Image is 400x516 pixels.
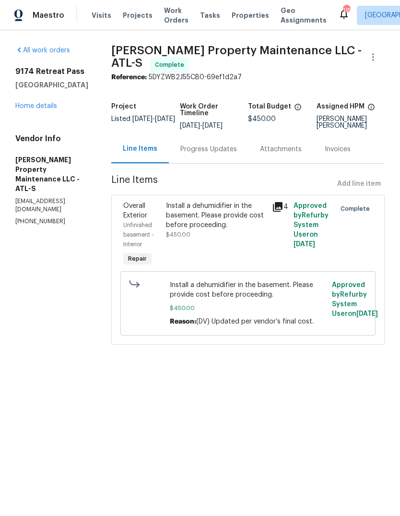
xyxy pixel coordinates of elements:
span: Maestro [33,11,64,20]
span: Install a dehumidifier in the basement. Please provide cost before proceeding. [170,280,326,300]
span: Line Items [111,175,333,193]
span: Complete [341,204,374,214]
span: Unfinished basement - Interior [123,222,154,247]
div: 115 [343,6,350,15]
a: Home details [15,103,57,109]
span: [PERSON_NAME] Property Maintenance LLC - ATL-S [111,45,362,69]
p: [PHONE_NUMBER] [15,217,88,226]
span: Listed [111,116,175,122]
span: [DATE] [155,116,175,122]
p: [EMAIL_ADDRESS][DOMAIN_NAME] [15,197,88,214]
div: 4 [272,201,287,213]
span: [DATE] [180,122,200,129]
div: Invoices [325,144,351,154]
h2: 9174 Retreat Pass [15,67,88,76]
span: $450.00 [248,116,276,122]
span: [DATE] [132,116,153,122]
h5: [GEOGRAPHIC_DATA] [15,80,88,90]
div: Attachments [260,144,302,154]
h5: [PERSON_NAME] Property Maintenance LLC - ATL-S [15,155,88,193]
span: $450.00 [166,232,190,238]
span: Work Orders [164,6,188,25]
div: 5DYZWB2J55CB0-69ef1d2a7 [111,72,385,82]
span: [DATE] [294,241,315,248]
span: Geo Assignments [281,6,327,25]
span: Approved by Refurby System User on [332,282,378,317]
a: All work orders [15,47,70,54]
span: Approved by Refurby System User on [294,203,329,248]
h5: Work Order Timeline [180,103,248,117]
h5: Assigned HPM [317,103,365,110]
span: Complete [155,60,188,70]
div: Line Items [123,144,157,154]
h5: Total Budget [248,103,291,110]
span: Overall Exterior [123,203,147,219]
span: (DV) Updated per vendor’s final cost. [196,318,314,325]
span: $450.00 [170,303,326,313]
span: [DATE] [202,122,223,129]
span: Tasks [200,12,220,19]
h5: Project [111,103,136,110]
span: Properties [232,11,269,20]
h4: Vendor Info [15,134,88,144]
div: Progress Updates [180,144,237,154]
span: - [132,116,175,122]
div: [PERSON_NAME] [PERSON_NAME] [317,116,385,129]
span: Projects [123,11,153,20]
span: Reason: [170,318,196,325]
span: Visits [92,11,111,20]
span: The total cost of line items that have been proposed by Opendoor. This sum includes line items th... [294,103,302,116]
span: The hpm assigned to this work order. [367,103,375,116]
span: [DATE] [356,311,378,317]
div: Install a dehumidifier in the basement. Please provide cost before proceeding. [166,201,267,230]
span: Repair [124,254,151,264]
b: Reference: [111,74,147,81]
span: - [180,122,223,129]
